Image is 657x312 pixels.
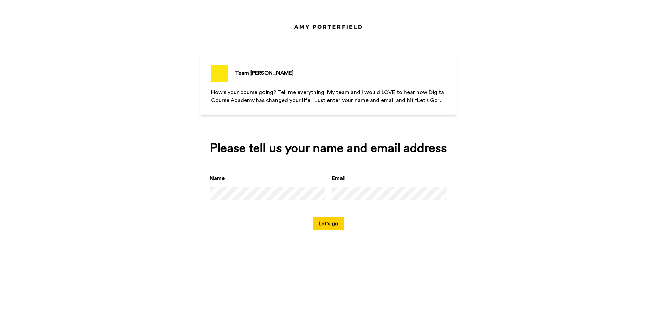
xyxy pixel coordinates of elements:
[235,69,294,77] div: Team [PERSON_NAME]
[313,217,344,230] button: Let's go
[210,174,225,183] label: Name
[210,141,447,155] div: Please tell us your name and email address
[332,174,346,183] label: Email
[211,90,447,103] span: How's your course going? Tell me everything! My team and I would LOVE to hear how Digital Course ...
[291,22,366,32] img: https://cdn.bonjoro.com/media/af3a5e9d-e7f1-47a0-8716-9577ec69f443/1ed620ec-a9c0-4d0a-88fd-19bc40...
